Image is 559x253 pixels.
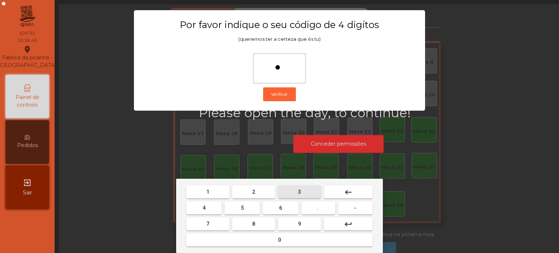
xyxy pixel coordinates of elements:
[317,205,319,211] span: .
[278,217,321,230] button: 9
[186,217,229,230] button: 7
[186,185,229,198] button: 1
[354,205,356,211] span: -
[338,201,373,214] button: -
[241,205,244,211] span: 5
[278,237,281,243] span: 0
[203,205,206,211] span: 4
[344,188,353,197] mat-icon: keyboard_backspace
[232,185,275,198] button: 2
[252,221,255,227] span: 8
[278,185,321,198] button: 3
[298,221,301,227] span: 9
[279,205,282,211] span: 6
[238,36,321,42] span: (queremos ter a certeza que és tu)
[186,201,222,214] button: 4
[206,189,209,195] span: 1
[148,19,411,31] h3: Por favor indique o seu código de 4 digítos
[263,87,296,101] button: Verificar
[298,189,301,195] span: 3
[186,233,373,246] button: 0
[232,217,275,230] button: 8
[206,221,209,227] span: 7
[252,189,255,195] span: 2
[301,201,335,214] button: .
[225,201,260,214] button: 5
[344,220,353,229] mat-icon: keyboard_return
[263,201,298,214] button: 6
